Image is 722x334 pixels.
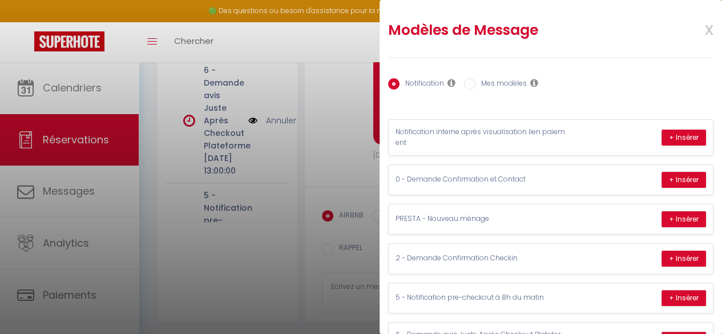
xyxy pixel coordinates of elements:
button: + Insérer [662,290,706,306]
p: 0 - Demande Confirmation et Contact [396,174,567,185]
p: PRESTA - Nouveau ménage [396,214,567,224]
span: x [677,15,713,42]
p: 5 - Notification pre-checkout à 8h du matin [396,292,567,303]
p: 2 - Demande Confirmation Checkin [396,253,567,264]
label: Mes modèles [475,78,527,91]
button: + Insérer [662,130,706,146]
i: Les notifications sont visibles par toi et ton équipe [447,78,455,87]
button: + Insérer [662,211,706,227]
h2: Modèles de Message [388,21,654,39]
label: Notification [400,78,444,91]
p: Notification interne après visualisation lien paiement [396,127,567,148]
i: Les modèles généraux sont visibles par vous et votre équipe [530,78,538,87]
button: + Insérer [662,251,706,267]
button: + Insérer [662,172,706,188]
